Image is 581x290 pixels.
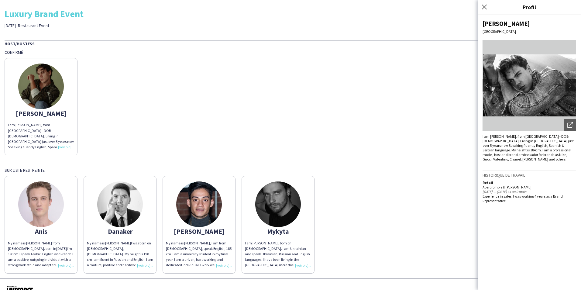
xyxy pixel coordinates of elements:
[483,194,576,203] div: Experience in sales. I was working 4 years as a Brand Representative
[483,134,576,161] div: I am [PERSON_NAME], from [GEOGRAPHIC_DATA] - DOB [DEMOGRAPHIC_DATA]. Living in [GEOGRAPHIC_DATA] ...
[483,19,576,28] div: [PERSON_NAME]
[8,241,60,251] span: My name is [PERSON_NAME] from [DEMOGRAPHIC_DATA]. born in
[5,40,576,47] div: Host/Hostess
[245,229,311,234] div: Mykyta
[483,189,576,194] div: [DATE] — [DATE] • 4 an 0 mois
[483,180,576,185] div: Retail
[19,252,60,256] span: I speak Arabic, English and
[255,181,301,227] img: thumb-624cad2448fdd.jpg
[564,119,576,131] div: Ouvrir les photos pop-in
[483,185,576,189] div: Abercrombie & [PERSON_NAME]
[166,229,232,234] div: [PERSON_NAME]
[60,252,71,256] span: French
[483,172,576,178] h3: Historique de travail
[5,9,576,18] div: Luxury Brand Event
[5,50,576,55] div: Confirmé
[176,181,222,227] img: thumb-6553e9e31a458.jpg
[166,240,232,268] div: My name is [PERSON_NAME], I am from [DEMOGRAPHIC_DATA], speak English, 185 cm. I am a university ...
[18,181,64,227] img: thumb-63ff74acda6c5.jpeg
[478,3,581,11] h3: Profil
[5,23,205,28] div: [DATE]- Restaurant Event
[8,229,74,234] div: Anis
[8,111,74,116] div: [PERSON_NAME]
[483,29,576,34] div: [GEOGRAPHIC_DATA]
[5,167,576,173] div: Sur liste restreinte
[8,122,74,150] div: I am [PERSON_NAME], from [GEOGRAPHIC_DATA] - DOB [DEMOGRAPHIC_DATA]. Living in [GEOGRAPHIC_DATA] ...
[87,240,153,268] div: My name is [PERSON_NAME]I was born on [DEMOGRAPHIC_DATA], [DEMOGRAPHIC_DATA]. My height is 190 cm...
[483,40,576,131] img: Avatar ou photo de l'équipe
[18,64,64,109] img: thumb-62fa94e062db2.jpeg
[87,229,153,234] div: Danaker
[56,246,67,251] span: [DATE]
[97,181,143,227] img: thumb-6666cc073ab40.jpeg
